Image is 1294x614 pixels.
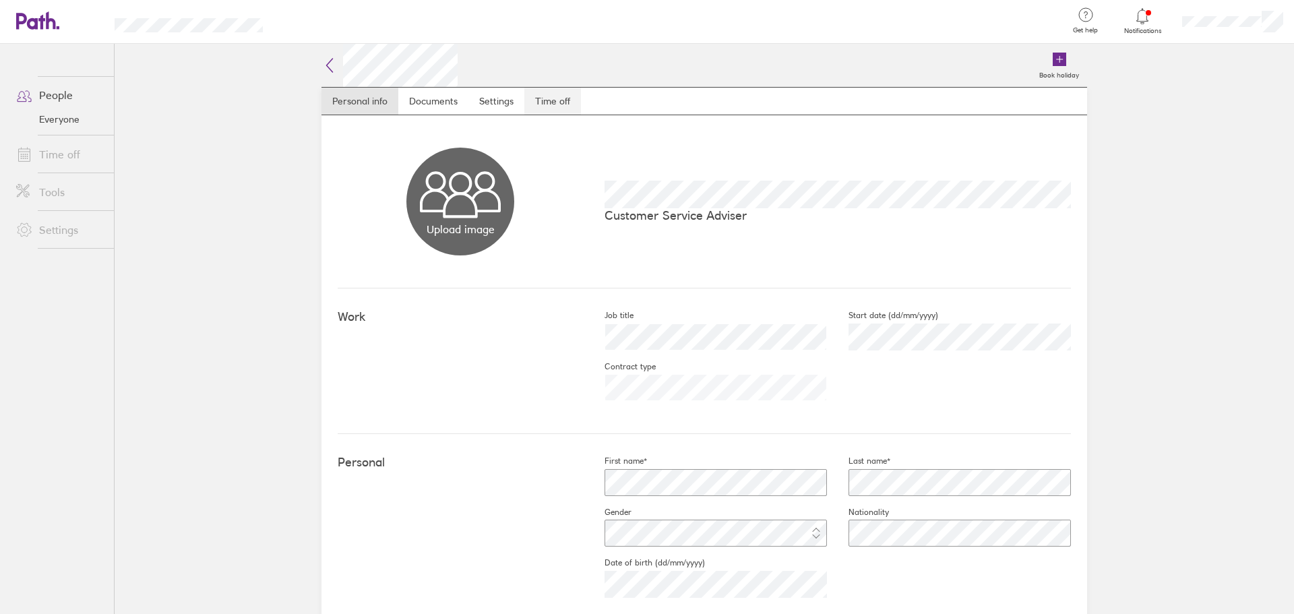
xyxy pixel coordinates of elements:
label: Gender [583,507,631,518]
a: Documents [398,88,468,115]
span: Notifications [1121,27,1165,35]
label: Nationality [827,507,889,518]
a: People [5,82,114,109]
a: Personal info [321,88,398,115]
label: Book holiday [1031,67,1087,80]
span: Get help [1064,26,1107,34]
p: Customer Service Adviser [605,208,1071,222]
a: Tools [5,179,114,206]
label: Contract type [583,361,656,372]
a: Settings [5,216,114,243]
a: Settings [468,88,524,115]
label: Date of birth (dd/mm/yyyy) [583,557,705,568]
a: Everyone [5,109,114,130]
a: Notifications [1121,7,1165,35]
a: Book holiday [1031,44,1087,87]
label: First name* [583,456,647,466]
a: Time off [5,141,114,168]
label: Last name* [827,456,890,466]
h4: Work [338,310,583,324]
h4: Personal [338,456,583,470]
label: Job title [583,310,634,321]
label: Start date (dd/mm/yyyy) [827,310,938,321]
a: Time off [524,88,581,115]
